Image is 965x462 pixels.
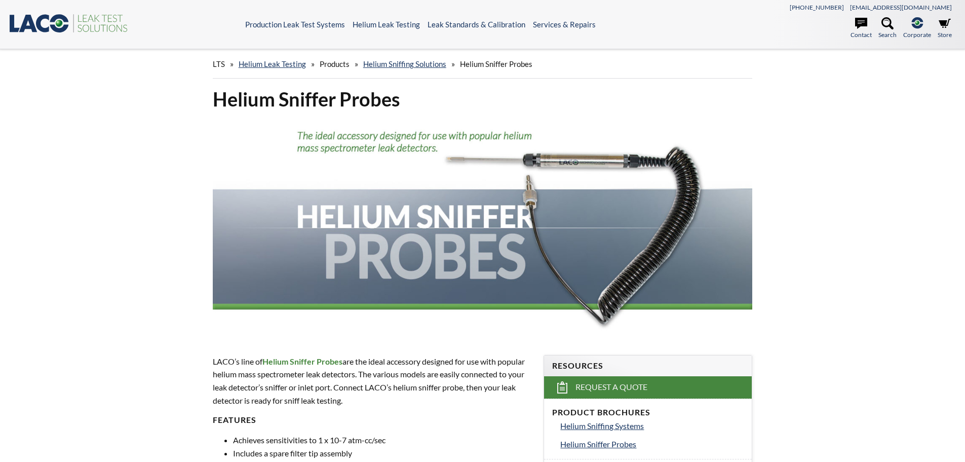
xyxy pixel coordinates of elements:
a: [EMAIL_ADDRESS][DOMAIN_NAME] [850,4,952,11]
li: Includes a spare filter tip assembly [233,447,532,460]
a: Helium Leak Testing [239,59,306,68]
p: LACO’s line of are the ideal accessory designed for use with popular helium mass spectrometer lea... [213,355,532,407]
span: Helium Sniffer Probes [262,357,342,366]
a: Helium Leak Testing [353,20,420,29]
span: LTS [213,59,225,68]
a: Helium Sniffer Probes [560,438,744,451]
a: Search [878,17,897,40]
a: Store [938,17,952,40]
h4: Product Brochures [552,407,744,418]
span: Products [320,59,350,68]
a: Services & Repairs [533,20,596,29]
a: Contact [851,17,872,40]
img: Helium Sniffer Probe header [213,120,753,336]
a: Helium Sniffing Systems [560,419,744,433]
a: Leak Standards & Calibration [428,20,525,29]
li: Achieves sensitivities to 1 x 10-7 atm-cc/sec [233,434,532,447]
span: Helium Sniffer Probes [460,59,532,68]
span: Helium Sniffing Systems [560,421,644,431]
a: Production Leak Test Systems [245,20,345,29]
a: [PHONE_NUMBER] [790,4,844,11]
span: Request a Quote [575,382,647,393]
a: Helium Sniffing Solutions [363,59,446,68]
span: Corporate [903,30,931,40]
h1: Helium Sniffer Probes [213,87,753,112]
a: Request a Quote [544,376,752,399]
h4: Features [213,415,532,425]
div: » » » » [213,50,753,79]
h4: Resources [552,361,744,371]
span: Helium Sniffer Probes [560,439,636,449]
